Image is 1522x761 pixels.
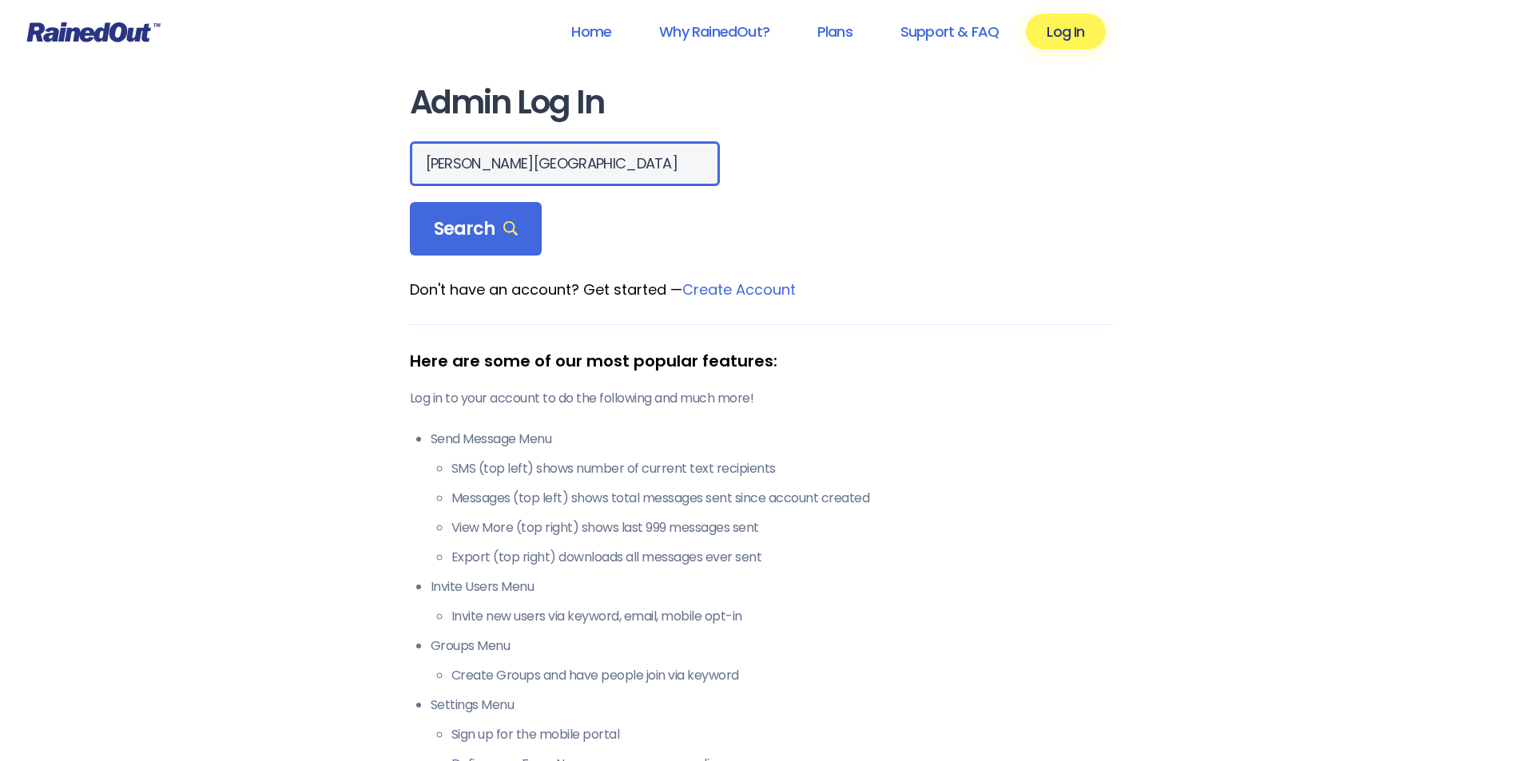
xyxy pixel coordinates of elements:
li: Sign up for the mobile portal [451,725,1113,744]
h1: Admin Log In [410,85,1113,121]
div: Search [410,202,542,256]
p: Log in to your account to do the following and much more! [410,389,1113,408]
li: SMS (top left) shows number of current text recipients [451,459,1113,478]
span: Search [434,218,519,240]
a: Log In [1026,14,1105,50]
div: Here are some of our most popular features: [410,349,1113,373]
a: Plans [797,14,873,50]
li: Export (top right) downloads all messages ever sent [451,548,1113,567]
input: Search Orgs… [410,141,720,186]
a: Home [550,14,632,50]
li: Messages (top left) shows total messages sent since account created [451,489,1113,508]
a: Support & FAQ [880,14,1019,50]
li: Invite Users Menu [431,577,1113,626]
a: Why RainedOut? [638,14,790,50]
li: Create Groups and have people join via keyword [451,666,1113,685]
li: Send Message Menu [431,430,1113,567]
li: Invite new users via keyword, email, mobile opt-in [451,607,1113,626]
li: View More (top right) shows last 999 messages sent [451,518,1113,537]
a: Create Account [682,279,796,299]
li: Groups Menu [431,636,1113,685]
